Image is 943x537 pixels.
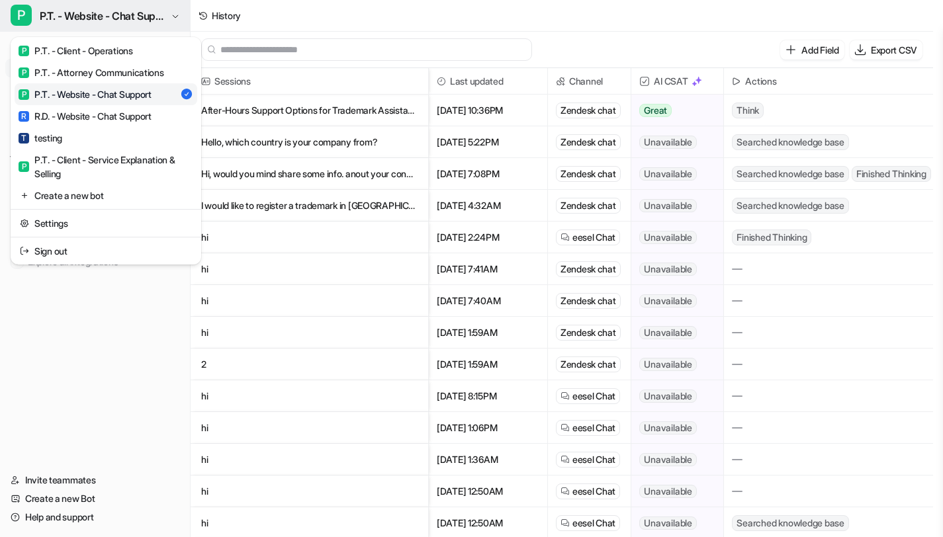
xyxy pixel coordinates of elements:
div: P.T. - Client - Operations [19,44,133,58]
span: P [19,161,29,172]
img: reset [20,188,29,202]
div: P.T. - Client - Service Explanation & Selling [19,153,193,181]
span: P [19,46,29,56]
span: P.T. - Website - Chat Support [40,7,167,25]
div: R.D. - Website - Chat Support [19,109,152,123]
div: PP.T. - Website - Chat Support [11,37,201,265]
span: P [11,5,32,26]
span: P [19,89,29,100]
a: Settings [15,212,197,234]
div: P.T. - Attorney Communications [19,65,164,79]
span: R [19,111,29,122]
span: P [19,67,29,78]
div: testing [19,131,62,145]
div: P.T. - Website - Chat Support [19,87,152,101]
a: Sign out [15,240,197,262]
span: T [19,133,29,144]
a: Create a new bot [15,185,197,206]
img: reset [20,244,29,258]
img: reset [20,216,29,230]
